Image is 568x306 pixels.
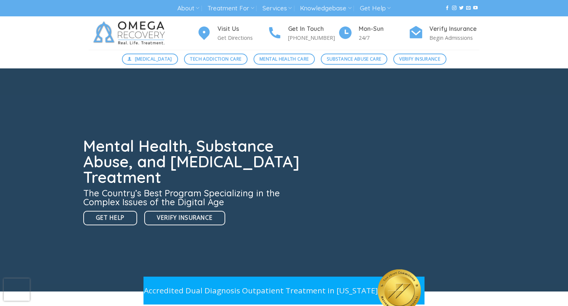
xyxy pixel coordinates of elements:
[135,55,172,62] span: [MEDICAL_DATA]
[288,33,338,42] p: [PHONE_NUMBER]
[327,55,381,62] span: Substance Abuse Care
[122,54,178,65] a: [MEDICAL_DATA]
[288,24,338,34] h4: Get In Touch
[207,1,254,15] a: Treatment For
[177,1,199,15] a: About
[144,211,225,225] a: Verify Insurance
[190,55,241,62] span: Tech Addiction Care
[267,24,338,42] a: Get In Touch [PHONE_NUMBER]
[359,24,409,34] h4: Mon-Sun
[466,6,471,11] a: Send us an email
[89,16,172,50] img: Omega Recovery
[4,278,30,301] iframe: reCAPTCHA
[83,211,137,225] a: Get Help
[459,6,464,11] a: Follow on Twitter
[254,54,315,65] a: Mental Health Care
[452,6,456,11] a: Follow on Instagram
[321,54,387,65] a: Substance Abuse Care
[184,54,248,65] a: Tech Addiction Care
[445,6,449,11] a: Follow on Facebook
[393,54,446,65] a: Verify Insurance
[409,24,479,42] a: Verify Insurance Begin Admissions
[96,213,125,222] span: Get Help
[359,33,409,42] p: 24/7
[429,24,479,34] h4: Verify Insurance
[262,1,292,15] a: Services
[217,33,267,42] p: Get Directions
[360,1,391,15] a: Get Help
[429,33,479,42] p: Begin Admissions
[300,1,351,15] a: Knowledgebase
[473,6,478,11] a: Follow on YouTube
[83,189,304,206] h3: The Country’s Best Program Specializing in the Complex Issues of the Digital Age
[259,55,309,62] span: Mental Health Care
[143,284,378,297] p: Accredited Dual Diagnosis Outpatient Treatment in [US_STATE]
[197,24,267,42] a: Visit Us Get Directions
[157,213,212,222] span: Verify Insurance
[83,138,304,185] h1: Mental Health, Substance Abuse, and [MEDICAL_DATA] Treatment
[399,55,440,62] span: Verify Insurance
[217,24,267,34] h4: Visit Us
